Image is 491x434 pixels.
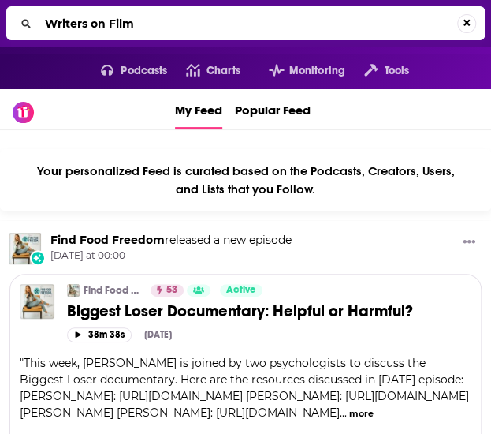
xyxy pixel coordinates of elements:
span: 53 [166,282,177,298]
span: " [20,356,469,420]
button: 38m 38s [67,327,132,342]
img: Find Food Freedom [67,284,80,297]
span: Active [226,282,256,298]
div: Search... [6,6,485,40]
span: [DATE] at 00:00 [50,249,292,263]
span: Podcasts [121,60,167,82]
span: ... [340,406,347,420]
input: Search... [39,11,457,36]
button: Show More Button [456,233,482,253]
h3: released a new episode [50,233,292,248]
a: Popular Feed [235,89,311,129]
span: Charts [206,60,240,82]
img: Find Food Freedom [9,233,41,264]
button: more [349,407,374,421]
button: open menu [250,58,345,84]
a: Find Food Freedom [50,233,165,247]
span: Monitoring [289,60,345,82]
span: Tools [384,60,409,82]
span: Popular Feed [235,92,311,127]
button: open menu [82,58,168,84]
a: Find Food Freedom [84,284,140,297]
span: Biggest Loser Documentary: Helpful or Harmful? [67,301,413,321]
button: open menu [345,58,409,84]
a: Charts [167,58,240,84]
a: Active [220,284,262,297]
img: Biggest Loser Documentary: Helpful or Harmful? [20,284,54,319]
a: Biggest Loser Documentary: Helpful or Harmful? [67,301,471,321]
span: This week, [PERSON_NAME] is joined by two psychologists to discuss the Biggest Loser documentary.... [20,356,469,420]
span: My Feed [175,92,222,127]
a: 53 [151,284,184,297]
div: New Episode [30,250,46,266]
div: [DATE] [144,329,172,340]
a: My Feed [175,89,222,129]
